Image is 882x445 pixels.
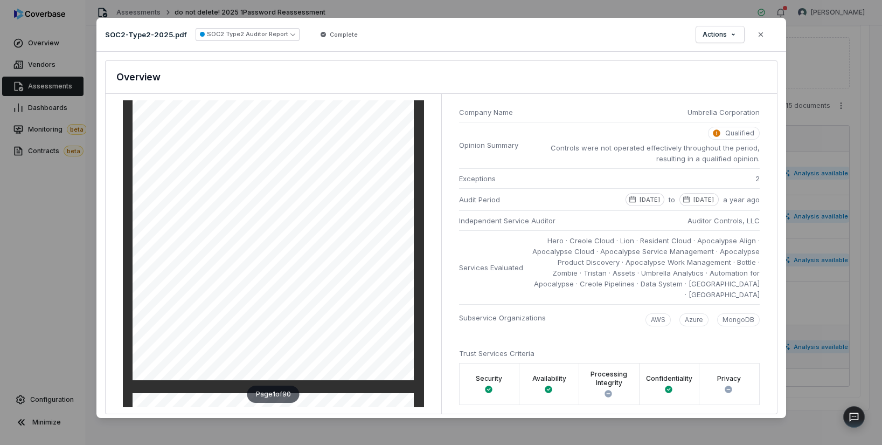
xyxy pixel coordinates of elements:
[459,140,528,150] span: Opinion Summary
[640,195,660,204] p: [DATE]
[116,70,161,85] h3: Overview
[687,107,760,118] span: Umbrella Corporation
[703,30,727,39] span: Actions
[696,26,744,43] button: Actions
[717,374,741,383] label: Privacy
[646,374,692,383] label: Confidentiality
[247,386,300,403] div: Page 1 of 90
[687,215,760,226] span: Auditor Controls, LLC
[723,194,760,206] span: a year ago
[532,374,566,383] label: Availability
[532,142,760,164] span: Controls were not operated effectively throughout the period, resulting in a qualified opinion.
[459,262,523,273] span: Services Evaluated
[651,316,665,324] p: AWS
[459,173,496,184] span: Exceptions
[755,173,760,184] span: 2
[725,129,754,138] p: Qualified
[459,349,534,358] span: Trust Services Criteria
[330,30,358,39] span: Complete
[196,28,300,41] button: SOC2 Type2 Auditor Report
[459,107,679,118] span: Company Name
[723,316,754,324] p: MongoDB
[669,194,675,206] span: to
[476,374,502,383] label: Security
[532,235,760,300] span: Hero · Creole Cloud · Lion · Resident Cloud · Apocalypse Align · Apocalypse Cloud · Apocalypse Se...
[459,194,500,205] span: Audit Period
[459,215,555,226] span: Independent Service Auditor
[693,195,714,204] p: [DATE]
[105,30,187,39] p: SOC2-Type2-2025.pdf
[586,370,632,387] label: Processing Integrity
[459,312,546,323] span: Subservice Organizations
[685,316,703,324] p: Azure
